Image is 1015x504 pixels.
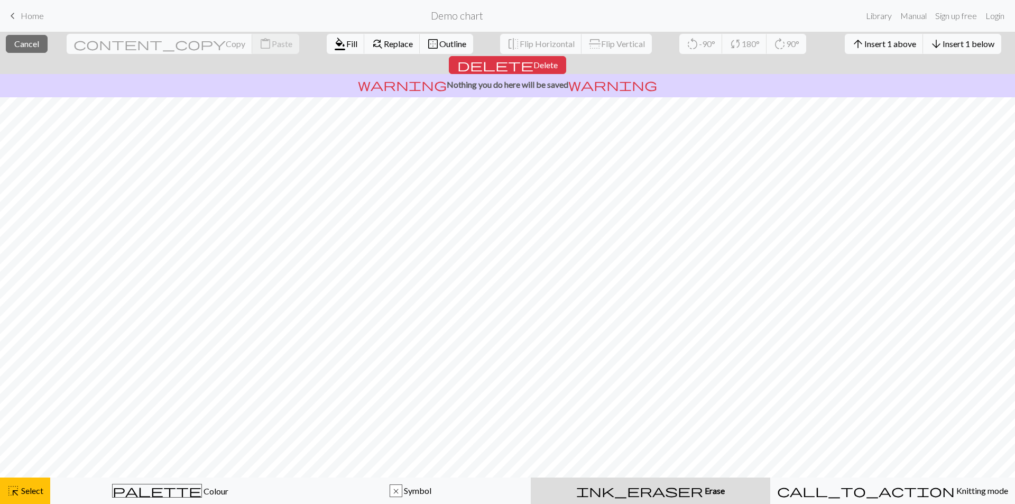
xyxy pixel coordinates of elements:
[364,34,420,54] button: Replace
[742,39,760,49] span: 180°
[930,36,943,51] span: arrow_downward
[864,39,916,49] span: Insert 1 above
[202,486,228,496] span: Colour
[862,5,896,26] a: Library
[587,38,602,50] span: flip
[770,478,1015,504] button: Knitting mode
[601,39,645,49] span: Flip Vertical
[686,36,699,51] span: rotate_left
[431,10,483,22] h2: Demo chart
[73,36,226,51] span: content_copy
[703,485,725,496] span: Erase
[520,39,575,49] span: Flip Horizontal
[777,483,955,498] span: call_to_action
[533,60,558,70] span: Delete
[334,36,346,51] span: format_color_fill
[449,56,566,74] button: Delete
[896,5,931,26] a: Manual
[786,39,799,49] span: 90°
[427,36,439,51] span: border_outer
[20,485,43,496] span: Select
[14,39,39,49] span: Cancel
[6,35,48,53] button: Cancel
[226,39,245,49] span: Copy
[291,478,531,504] button: x Symbol
[507,36,520,51] span: flip
[923,34,1001,54] button: Insert 1 below
[346,39,357,49] span: Fill
[113,483,201,498] span: palette
[420,34,473,54] button: Outline
[6,7,44,25] a: Home
[773,36,786,51] span: rotate_right
[568,77,657,92] span: warning
[50,478,291,504] button: Colour
[699,39,715,49] span: -90°
[21,11,44,21] span: Home
[679,34,723,54] button: -90°
[6,8,19,23] span: keyboard_arrow_left
[981,5,1009,26] a: Login
[67,34,253,54] button: Copy
[582,34,652,54] button: Flip Vertical
[384,39,413,49] span: Replace
[931,5,981,26] a: Sign up free
[722,34,767,54] button: 180°
[4,78,1011,91] p: Nothing you do here will be saved
[327,34,365,54] button: Fill
[955,485,1008,496] span: Knitting mode
[402,485,431,496] span: Symbol
[576,483,703,498] span: ink_eraser
[7,483,20,498] span: highlight_alt
[852,36,864,51] span: arrow_upward
[457,58,533,72] span: delete
[531,478,770,504] button: Erase
[371,36,384,51] span: find_replace
[439,39,466,49] span: Outline
[390,485,402,498] div: x
[500,34,582,54] button: Flip Horizontal
[358,77,447,92] span: warning
[845,34,924,54] button: Insert 1 above
[767,34,806,54] button: 90°
[729,36,742,51] span: sync
[943,39,994,49] span: Insert 1 below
